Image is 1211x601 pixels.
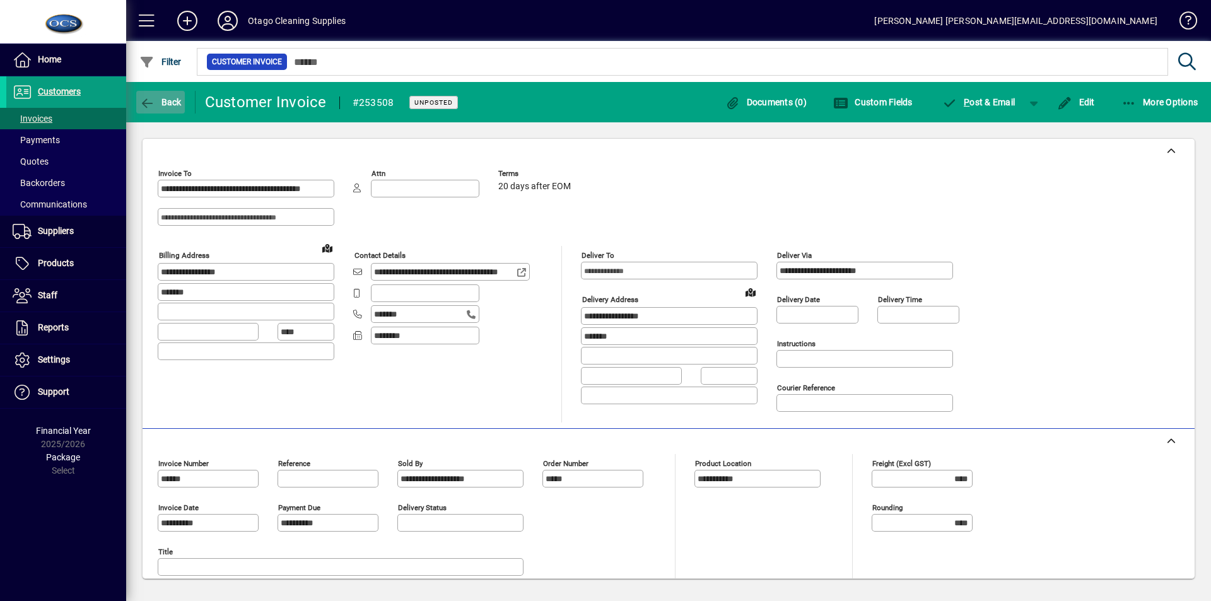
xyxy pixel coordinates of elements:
a: Knowledge Base [1170,3,1195,44]
span: Filter [139,57,182,67]
mat-label: Product location [695,459,751,468]
button: Documents (0) [722,91,810,114]
span: Home [38,54,61,64]
mat-label: Delivery date [777,295,820,304]
mat-label: Instructions [777,339,816,348]
button: Back [136,91,185,114]
span: Quotes [13,156,49,166]
mat-label: Invoice number [158,459,209,468]
span: Package [46,452,80,462]
div: #253508 [353,93,394,113]
a: Backorders [6,172,126,194]
span: Suppliers [38,226,74,236]
span: Invoices [13,114,52,124]
button: Custom Fields [830,91,916,114]
a: Communications [6,194,126,215]
app-page-header-button: Back [126,91,196,114]
div: Customer Invoice [205,92,327,112]
button: Post & Email [936,91,1022,114]
span: P [964,97,969,107]
button: Add [167,9,208,32]
a: Quotes [6,151,126,172]
span: Reports [38,322,69,332]
button: More Options [1118,91,1202,114]
div: Otago Cleaning Supplies [248,11,346,31]
div: [PERSON_NAME] [PERSON_NAME][EMAIL_ADDRESS][DOMAIN_NAME] [874,11,1157,31]
span: Back [139,97,182,107]
a: View on map [317,238,337,258]
mat-label: Freight (excl GST) [872,459,931,468]
span: Payments [13,135,60,145]
span: Settings [38,354,70,365]
button: Edit [1054,91,1098,114]
span: More Options [1121,97,1198,107]
span: Customers [38,86,81,96]
button: Profile [208,9,248,32]
mat-label: Rounding [872,503,903,512]
span: Terms [498,170,574,178]
span: Support [38,387,69,397]
mat-label: Title [158,547,173,556]
a: Payments [6,129,126,151]
a: Settings [6,344,126,376]
a: Products [6,248,126,279]
button: Filter [136,50,185,73]
mat-label: Attn [371,169,385,178]
a: Suppliers [6,216,126,247]
span: Edit [1057,97,1095,107]
a: View on map [740,282,761,302]
a: Reports [6,312,126,344]
span: 20 days after EOM [498,182,571,192]
span: Staff [38,290,57,300]
mat-label: Sold by [398,459,423,468]
span: Unposted [414,98,453,107]
span: Customer Invoice [212,55,282,68]
a: Invoices [6,108,126,129]
a: Support [6,376,126,408]
span: Backorders [13,178,65,188]
span: Financial Year [36,426,91,436]
span: Products [38,258,74,268]
span: Documents (0) [725,97,807,107]
span: ost & Email [942,97,1015,107]
span: Communications [13,199,87,209]
mat-label: Order number [543,459,588,468]
mat-label: Deliver To [582,251,614,260]
mat-label: Payment due [278,503,320,512]
mat-label: Delivery time [878,295,922,304]
mat-label: Delivery status [398,503,447,512]
mat-label: Reference [278,459,310,468]
mat-label: Invoice To [158,169,192,178]
span: Custom Fields [833,97,913,107]
mat-label: Courier Reference [777,383,835,392]
mat-label: Invoice date [158,503,199,512]
a: Staff [6,280,126,312]
mat-label: Deliver via [777,251,812,260]
a: Home [6,44,126,76]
